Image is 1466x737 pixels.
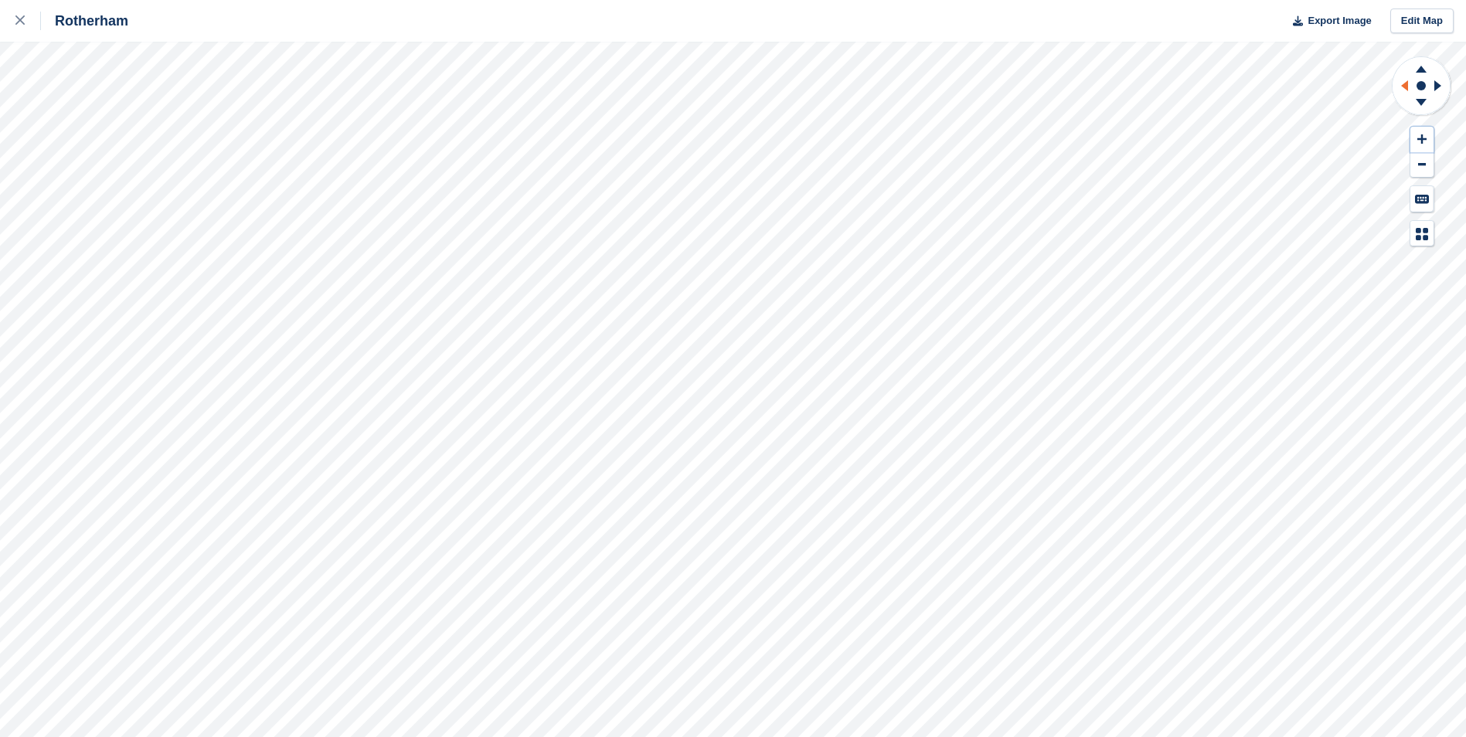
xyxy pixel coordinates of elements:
div: Rotherham [41,12,128,30]
button: Zoom In [1410,127,1434,152]
button: Keyboard Shortcuts [1410,186,1434,212]
button: Export Image [1284,8,1372,34]
span: Export Image [1308,13,1371,29]
button: Map Legend [1410,221,1434,246]
button: Zoom Out [1410,152,1434,178]
a: Edit Map [1390,8,1454,34]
